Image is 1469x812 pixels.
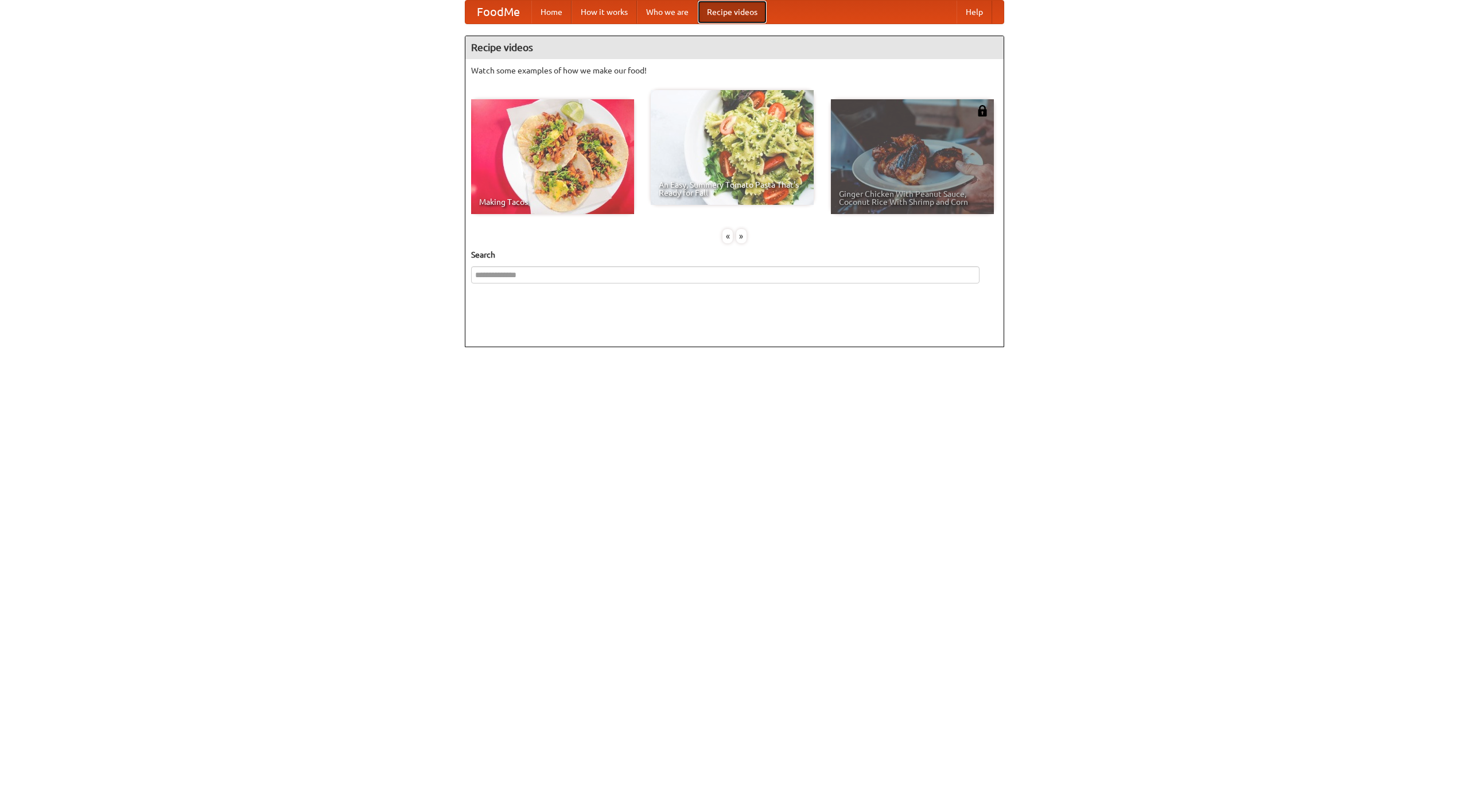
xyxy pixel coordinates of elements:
span: Making Tacos [479,198,626,206]
h5: Search [471,249,998,261]
a: Making Tacos [471,99,634,214]
a: An Easy, Summery Tomato Pasta That's Ready for Fall [651,90,814,205]
div: « [722,229,733,243]
a: Home [531,1,572,24]
h4: Recipe videos [465,36,1004,59]
div: » [736,229,747,243]
a: How it works [572,1,637,24]
p: Watch some examples of how we make our food! [471,65,998,76]
img: 483408.png [977,105,988,116]
a: Who we are [637,1,698,24]
a: FoodMe [465,1,531,24]
a: Recipe videos [698,1,767,24]
span: An Easy, Summery Tomato Pasta That's Ready for Fall [659,181,806,197]
a: Help [957,1,992,24]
